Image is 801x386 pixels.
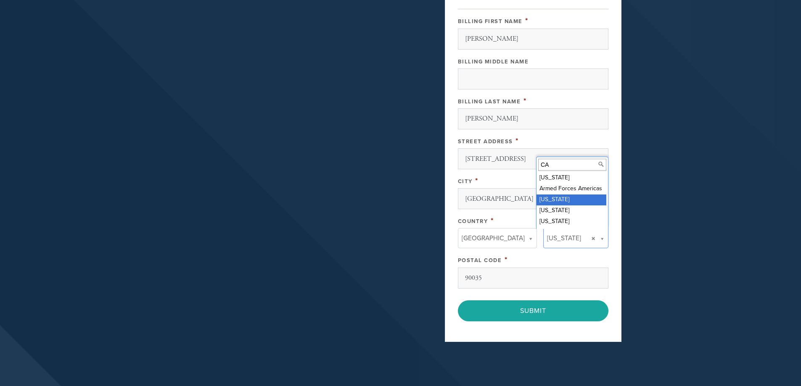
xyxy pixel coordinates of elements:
div: [US_STATE] [537,173,606,184]
label: Billing Middle Name [458,58,529,65]
label: Country [458,218,488,225]
label: Billing Last Name [458,98,521,105]
span: [US_STATE] [547,233,581,244]
div: Armed Forces Americas [537,184,606,194]
a: [GEOGRAPHIC_DATA] [458,228,537,248]
span: This field is required. [523,96,527,105]
input: Submit [458,300,608,321]
div: [US_STATE] [537,205,606,216]
label: City [458,178,473,185]
a: [US_STATE] [543,228,608,248]
span: This field is required. [515,136,519,145]
label: Street Address [458,138,513,145]
label: Billing First Name [458,18,523,25]
div: [US_STATE] [537,194,606,205]
span: This field is required. [491,216,494,225]
span: This field is required. [505,255,508,264]
span: This field is required. [525,16,529,25]
span: [GEOGRAPHIC_DATA] [462,233,525,244]
div: [US_STATE] [537,216,606,227]
label: Postal Code [458,257,502,264]
span: This field is required. [475,176,478,185]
